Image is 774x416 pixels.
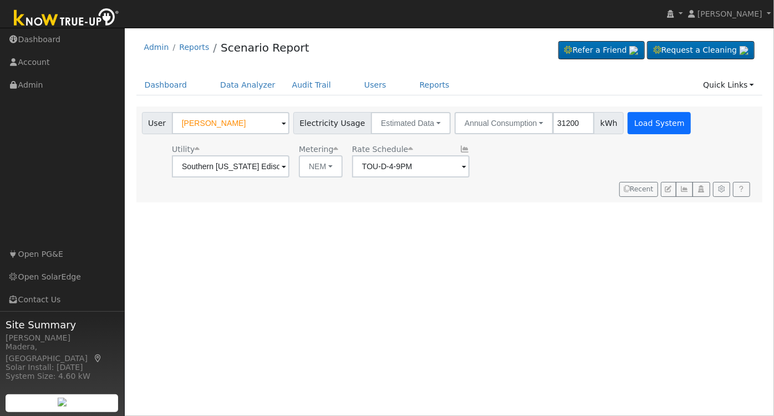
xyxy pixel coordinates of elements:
[142,112,172,134] span: User
[6,371,119,382] div: System Size: 4.60 kW
[212,75,284,95] a: Data Analyzer
[647,41,755,60] a: Request a Cleaning
[629,46,638,55] img: retrieve
[299,144,343,155] div: Metering
[713,182,730,197] button: Settings
[661,182,676,197] button: Edit User
[352,155,470,177] input: Select a Rate Schedule
[136,75,196,95] a: Dashboard
[733,182,750,197] a: Help Link
[6,317,119,332] span: Site Summary
[740,46,748,55] img: retrieve
[697,9,762,18] span: [PERSON_NAME]
[455,112,553,134] button: Annual Consumption
[172,155,289,177] input: Select a Utility
[619,182,658,197] button: Recent
[558,41,645,60] a: Refer a Friend
[676,182,693,197] button: Multi-Series Graph
[8,6,125,31] img: Know True-Up
[299,155,343,177] button: NEM
[411,75,458,95] a: Reports
[356,75,395,95] a: Users
[172,144,289,155] div: Utility
[221,41,309,54] a: Scenario Report
[179,43,209,52] a: Reports
[284,75,339,95] a: Audit Trail
[628,112,691,134] button: Load System
[293,112,371,134] span: Electricity Usage
[594,112,624,134] span: kWh
[695,75,762,95] a: Quick Links
[692,182,710,197] button: Login As
[371,112,451,134] button: Estimated Data
[352,145,413,154] span: Alias: None
[58,398,67,407] img: retrieve
[144,43,169,52] a: Admin
[172,112,289,134] input: Select a User
[6,341,119,364] div: Madera, [GEOGRAPHIC_DATA]
[93,354,103,363] a: Map
[6,362,119,373] div: Solar Install: [DATE]
[6,332,119,344] div: [PERSON_NAME]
